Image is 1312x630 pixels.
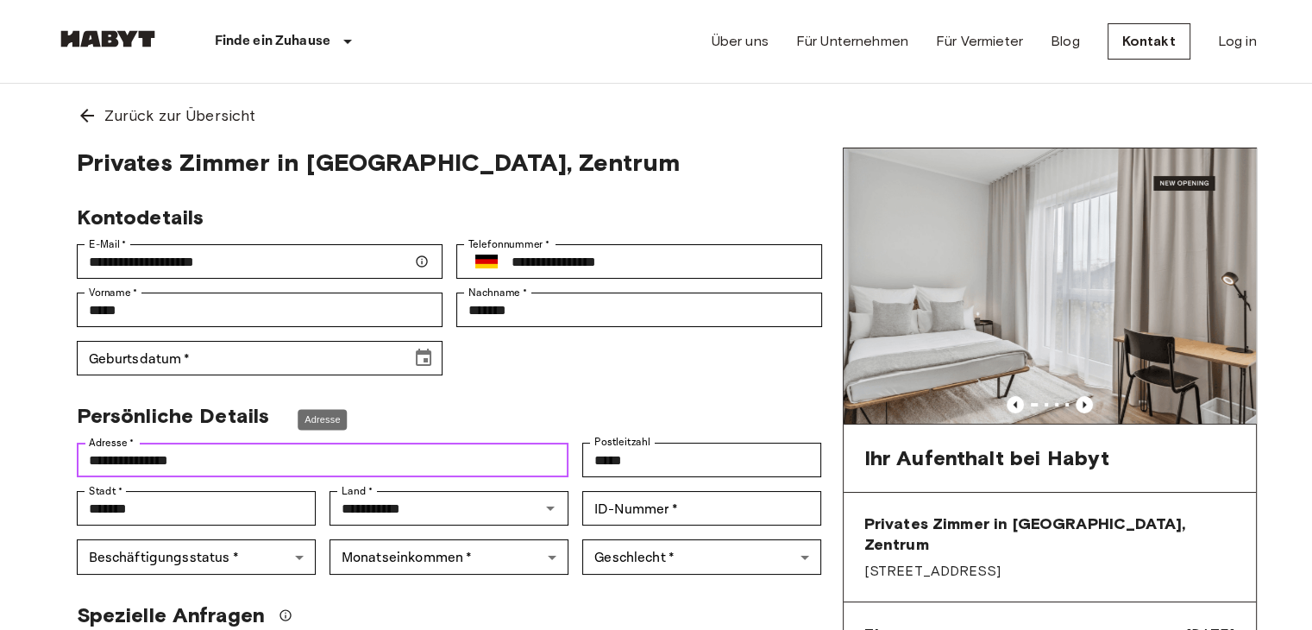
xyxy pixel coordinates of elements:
div: Adresse [77,443,569,477]
span: Kontodetails [77,205,204,230]
a: Kontakt [1108,23,1190,60]
button: Previous image [1076,396,1093,413]
svg: Wir werden unser Bestes tun, um Ihre Anfrage zu erfüllen, aber bitte beachten Sie, dass wir Ihre ... [279,608,292,622]
label: Nachname [468,285,527,300]
div: Stadt [77,491,316,526]
label: E-Mail [89,236,127,252]
div: E-Mail [77,244,443,279]
div: ID-Nummer [582,491,821,526]
span: Spezielle Anfragen [77,602,266,628]
label: Land [342,483,373,499]
label: Stadt [89,483,122,499]
img: Habyt [56,30,160,47]
span: Persönliche Details [77,403,270,428]
p: Finde ein Zuhause [215,31,331,52]
div: Nachname [456,293,822,327]
a: Für Unternehmen [796,31,908,52]
span: Privates Zimmer in [GEOGRAPHIC_DATA], Zentrum [77,148,822,177]
button: Choose date [406,341,441,375]
svg: Stellen Sie sicher, dass Ihre E-Mail-Adresse korrekt ist — wir senden Ihre Buchungsdetails dorthin. [415,255,429,268]
div: Adresse [298,409,347,431]
span: Privates Zimmer in [GEOGRAPHIC_DATA], Zentrum [864,513,1235,555]
button: Previous image [1007,396,1024,413]
label: Adresse [89,435,135,450]
div: Postleitzahl [582,443,821,477]
button: Open [538,496,562,520]
a: Zurück zur Übersicht [56,84,1257,148]
span: [STREET_ADDRESS] [864,562,1235,581]
label: Vorname [89,285,138,300]
button: Select country [468,243,505,280]
span: Zurück zur Übersicht [104,104,256,127]
span: Ihr Aufenthalt bei Habyt [864,445,1110,471]
img: Marketing picture of unit DE-13-001-002-001 [844,148,1256,424]
a: Blog [1051,31,1080,52]
img: Germany [475,255,498,268]
a: Log in [1218,31,1257,52]
div: Vorname [77,293,443,327]
a: Für Vermieter [936,31,1023,52]
label: Postleitzahl [594,435,650,450]
label: Telefonnummer [468,236,549,252]
a: Über uns [712,31,769,52]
